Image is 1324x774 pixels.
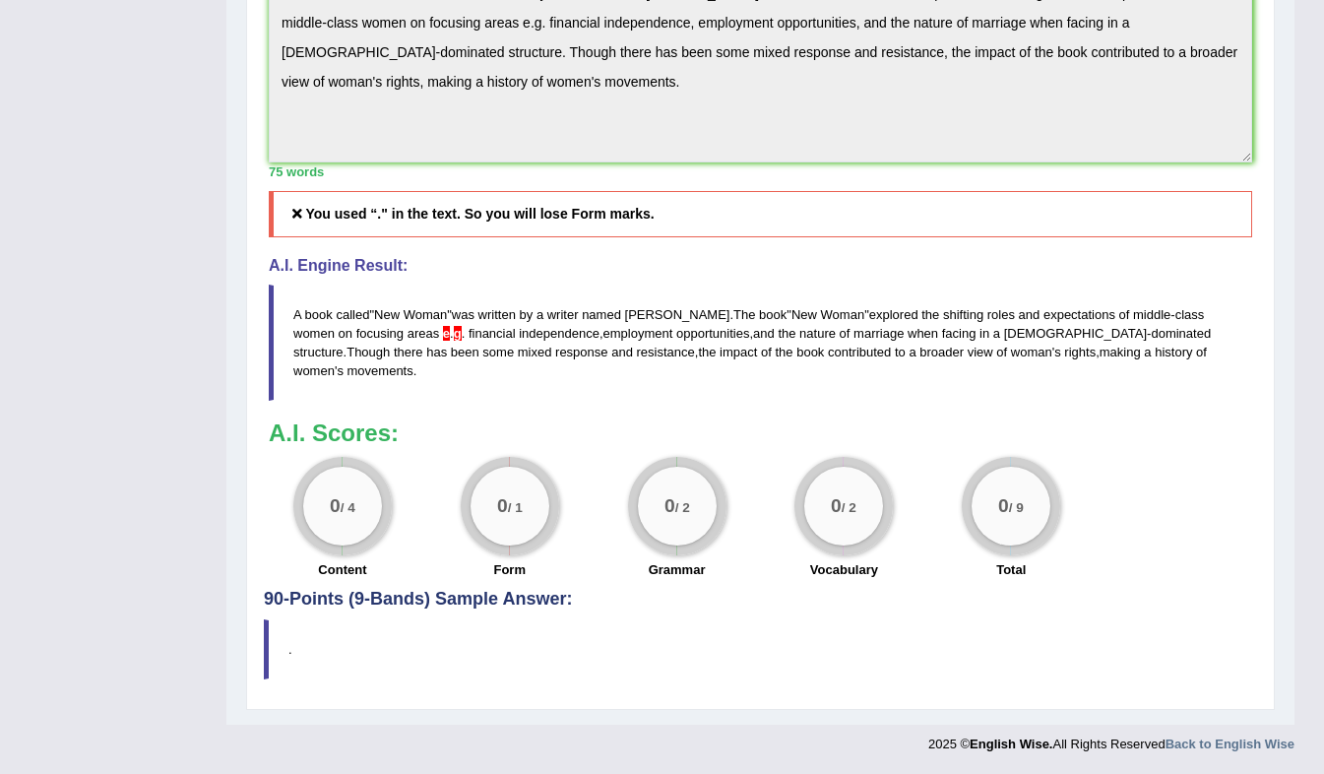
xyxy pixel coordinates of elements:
[909,345,915,359] span: a
[318,560,366,579] label: Content
[452,307,474,322] span: was
[555,345,607,359] span: response
[482,345,514,359] span: some
[330,495,341,517] big: 0
[305,307,333,322] span: book
[1155,345,1192,359] span: history
[454,326,462,341] span: A comma is missing here:“e.g.,”. (did you mean: e.g.,)
[293,345,344,359] span: structure
[970,737,1052,751] strong: English Wise.
[791,307,817,322] span: New
[269,419,399,446] b: A.I. Scores:
[1054,345,1061,359] span: s
[1009,500,1024,515] small: / 9
[840,326,851,341] span: of
[928,725,1294,753] div: 2025 © All Rights Reserved
[1166,737,1294,751] a: Back to English Wise
[341,500,355,515] small: / 4
[478,307,516,322] span: written
[1175,307,1205,322] span: class
[339,326,352,341] span: on
[269,162,1252,181] div: 75 words
[664,495,675,517] big: 0
[828,345,891,359] span: contributed
[374,307,400,322] span: New
[895,345,906,359] span: to
[356,326,404,341] span: focusing
[394,345,423,359] span: there
[919,345,964,359] span: broader
[520,307,534,322] span: by
[497,495,508,517] big: 0
[337,363,344,378] span: s
[547,307,579,322] span: writer
[269,257,1252,275] h4: A.I. Engine Result:
[469,326,516,341] span: financial
[1100,345,1141,359] span: making
[519,326,599,341] span: independence
[293,326,335,341] span: women
[1119,307,1130,322] span: of
[347,363,413,378] span: movements
[979,326,989,341] span: in
[831,495,842,517] big: 0
[674,500,689,515] small: / 2
[450,326,454,341] span: A comma is missing here:“e.g.,”. (did you mean: e.g.,)
[853,326,904,341] span: marriage
[943,307,983,322] span: shifting
[733,307,755,322] span: The
[269,285,1252,401] blockquote: " " . " " - , , - . , ' , ' .
[753,326,775,341] span: and
[720,345,757,359] span: impact
[443,326,450,341] span: A comma is missing here:“e.g.,”. (did you mean: e.g.,)
[1133,307,1170,322] span: middle
[493,560,526,579] label: Form
[293,307,301,322] span: A
[993,326,1000,341] span: a
[637,345,695,359] span: resistance
[451,345,479,359] span: been
[676,326,749,341] span: opportunities
[869,307,918,322] span: explored
[775,345,792,359] span: the
[761,345,772,359] span: of
[842,500,856,515] small: / 2
[1019,307,1040,322] span: and
[821,307,865,322] span: Woman
[649,560,706,579] label: Grammar
[998,495,1009,517] big: 0
[404,307,448,322] span: Woman
[1151,326,1211,341] span: dominated
[921,307,939,322] span: the
[426,345,447,359] span: has
[968,345,993,359] span: view
[264,619,1257,679] blockquote: .
[293,363,335,378] span: women
[625,307,730,322] span: [PERSON_NAME]
[1043,307,1115,322] span: expectations
[987,307,1015,322] span: roles
[1064,345,1096,359] span: rights
[810,560,878,579] label: Vocabulary
[799,326,836,341] span: nature
[1011,345,1052,359] span: woman
[1004,326,1147,341] span: [DEMOGRAPHIC_DATA]
[536,307,543,322] span: a
[1196,345,1207,359] span: of
[518,345,552,359] span: mixed
[347,345,390,359] span: Though
[996,560,1026,579] label: Total
[603,326,673,341] span: employment
[508,500,523,515] small: / 1
[336,307,369,322] span: called
[1144,345,1151,359] span: a
[582,307,621,322] span: named
[408,326,440,341] span: areas
[778,326,795,341] span: the
[996,345,1007,359] span: of
[269,191,1252,237] h5: You used “." in the text. So you will lose Form marks.
[759,307,787,322] span: book
[462,326,466,341] span: A comma is missing here:“e.g.,”. (did you mean: e.g.,)
[611,345,633,359] span: and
